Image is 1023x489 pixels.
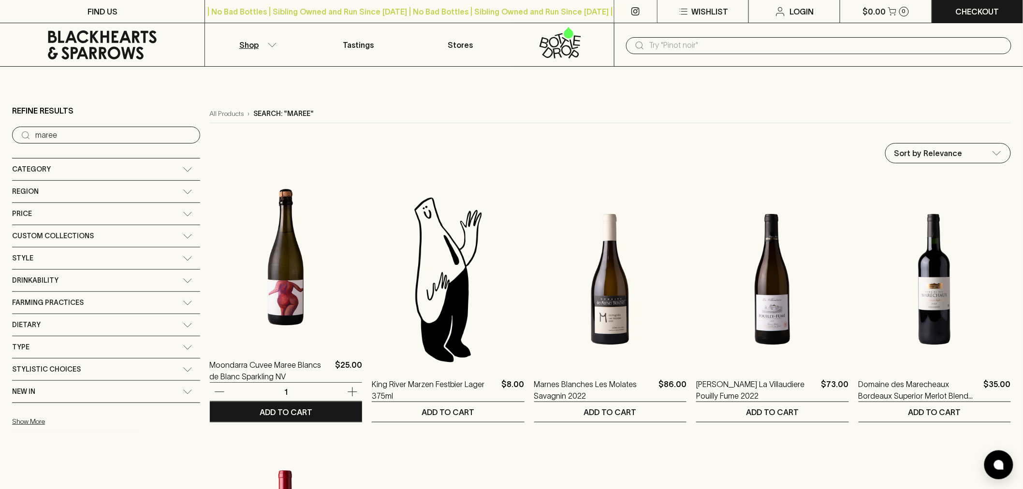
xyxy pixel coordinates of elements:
[239,39,259,51] p: Shop
[12,203,200,225] div: Price
[534,402,687,422] button: ADD TO CART
[12,105,73,116] p: Refine Results
[307,23,409,66] a: Tastings
[790,6,814,17] p: Login
[210,175,362,345] img: Moondarra Cuvee Maree Blancs de Blanc Sparkling NV
[12,208,32,220] span: Price
[12,252,33,264] span: Style
[12,381,200,403] div: New In
[12,186,39,198] span: Region
[821,378,849,402] p: $73.00
[12,297,84,309] span: Farming Practices
[649,38,1004,53] input: Try "Pinot noir"
[205,23,307,66] button: Shop
[260,406,312,418] p: ADD TO CART
[12,386,35,398] span: New In
[12,336,200,358] div: Type
[12,363,81,375] span: Stylistic Choices
[88,6,117,17] p: FIND US
[335,359,362,382] p: $25.00
[984,378,1011,402] p: $35.00
[448,39,473,51] p: Stores
[409,23,511,66] a: Stores
[956,6,999,17] p: Checkout
[210,109,244,119] a: All Products
[658,378,687,402] p: $86.00
[12,230,94,242] span: Custom Collections
[534,195,687,364] img: Marnes Blanches Les Molates Savagnin 2022
[859,195,1011,364] img: Domaine des Marecheaux Bordeaux Superior Merlot Blend 2023
[12,163,51,175] span: Category
[894,147,963,159] p: Sort by Relevance
[12,314,200,336] div: Dietary
[12,247,200,269] div: Style
[12,181,200,202] div: Region
[696,195,848,364] img: Jean Marie Reverdy La Villaudiere Pouilly Fume 2022
[908,406,961,418] p: ADD TO CART
[372,378,497,402] a: King River Marzen Festbier Lager 375ml
[746,406,799,418] p: ADD TO CART
[696,402,848,422] button: ADD TO CART
[12,158,200,180] div: Category
[12,412,139,431] button: Show More
[12,319,41,331] span: Dietary
[12,292,200,314] div: Farming Practices
[886,144,1010,163] div: Sort by Relevance
[534,378,655,402] a: Marnes Blanches Les Molates Savagnin 2022
[248,109,250,119] p: ›
[696,378,817,402] a: [PERSON_NAME] La Villaudiere Pouilly Fume 2022
[35,128,192,143] input: Try “Pinot noir”
[859,378,980,402] a: Domaine des Marecheaux Bordeaux Superior Merlot Blend 2023
[343,39,374,51] p: Tastings
[584,406,637,418] p: ADD TO CART
[210,359,331,382] a: Moondarra Cuvee Maree Blancs de Blanc Sparkling NV
[422,406,474,418] p: ADD TO CART
[994,460,1004,470] img: bubble-icon
[859,402,1011,422] button: ADD TO CART
[372,402,524,422] button: ADD TO CART
[12,341,29,353] span: Type
[12,274,58,287] span: Drinkability
[274,387,297,397] p: 1
[863,6,886,17] p: $0.00
[210,402,362,422] button: ADD TO CART
[12,270,200,291] div: Drinkability
[902,9,906,14] p: 0
[691,6,728,17] p: Wishlist
[372,195,524,364] img: Blackhearts & Sparrows Man
[12,225,200,247] div: Custom Collections
[502,378,525,402] p: $8.00
[254,109,314,119] p: Search: "maree"
[12,359,200,380] div: Stylistic Choices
